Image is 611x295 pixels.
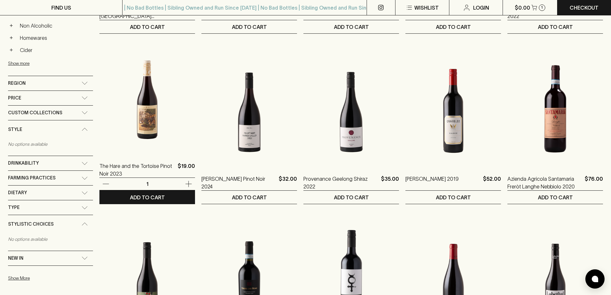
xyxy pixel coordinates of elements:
img: The Hare and the Tortoise Pinot Noir 2023 [99,40,195,152]
p: ADD TO CART [232,23,267,31]
p: $52.00 [483,175,501,190]
p: $76.00 [585,175,603,190]
button: ADD TO CART [303,20,399,33]
button: Show More [8,272,92,285]
div: Type [8,200,93,215]
div: Custom Collections [8,106,93,120]
div: Dietary [8,186,93,200]
p: $35.00 [381,175,399,190]
span: Farming Practices [8,174,55,182]
span: Price [8,94,21,102]
img: Provenance Geelong Shiraz 2022 [303,53,399,165]
button: ADD TO CART [99,191,195,204]
p: Checkout [570,4,598,12]
button: ADD TO CART [303,191,399,204]
button: ADD TO CART [507,191,603,204]
a: [PERSON_NAME] 2019 [405,175,459,190]
span: Custom Collections [8,109,62,117]
div: Style [8,120,93,139]
div: Stylistic Choices [8,215,93,233]
p: $19.00 [178,162,195,178]
p: ADD TO CART [538,23,573,31]
button: ADD TO CART [201,191,297,204]
p: ADD TO CART [130,194,165,201]
a: Provenance Geelong Shiraz 2022 [303,175,378,190]
p: Wishlist [414,4,439,12]
button: + [8,22,14,29]
p: $32.00 [279,175,297,190]
div: Price [8,91,93,105]
a: [PERSON_NAME] Pinot Noir 2024 [201,175,276,190]
span: Style [8,126,22,134]
button: ADD TO CART [405,20,501,33]
a: Azienda Agricola Santamaria Freròt Langhe Nebbiolo 2020 [507,175,582,190]
p: FIND US [51,4,71,12]
div: Drinkability [8,156,93,170]
button: ADD TO CART [99,20,195,33]
span: Drinkability [8,159,39,167]
p: 1 [140,180,155,187]
p: 1 [541,6,543,9]
button: Show more [8,57,92,70]
p: No options available [8,233,93,245]
a: Cider [17,45,93,56]
button: ADD TO CART [507,20,603,33]
a: Non Alcoholic [17,20,93,31]
p: Login [473,4,489,12]
a: Homewares [17,32,93,43]
button: ADD TO CART [405,191,501,204]
p: No options available [8,138,93,150]
span: Stylistic Choices [8,220,54,228]
div: Farming Practices [8,171,93,185]
button: ADD TO CART [201,20,297,33]
img: Craiglee Eadie Shiraz 2019 [405,53,501,165]
a: The Hare and the Tortoise Pinot Noir 2023 [99,162,175,178]
p: ADD TO CART [436,23,471,31]
p: ADD TO CART [334,194,369,201]
div: New In [8,251,93,265]
p: ADD TO CART [232,194,267,201]
p: ADD TO CART [436,194,471,201]
img: Azienda Agricola Santamaria Freròt Langhe Nebbiolo 2020 [507,53,603,165]
button: + [8,10,14,17]
p: $0.00 [515,4,530,12]
p: ADD TO CART [538,194,573,201]
span: Region [8,79,26,87]
img: bubble-icon [592,276,598,282]
button: + [8,47,14,53]
span: New In [8,254,23,262]
img: Rob Hall Pinot Noir 2024 [201,53,297,165]
p: ADD TO CART [130,23,165,31]
div: Region [8,76,93,91]
button: + [8,35,14,41]
p: ADD TO CART [334,23,369,31]
span: Dietary [8,189,27,197]
span: Type [8,204,20,212]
